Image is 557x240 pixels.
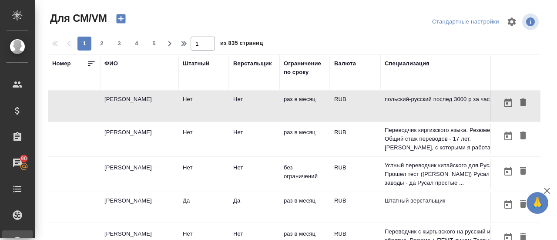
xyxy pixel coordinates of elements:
[2,152,33,174] a: 90
[330,192,380,223] td: RUB
[530,194,545,212] span: 🙏
[279,124,330,154] td: раз в месяц
[95,39,109,48] span: 2
[111,11,131,26] button: Создать
[100,124,178,154] td: [PERSON_NAME]
[527,192,548,214] button: 🙏
[220,38,263,51] span: из 835 страниц
[501,163,516,179] button: Открыть календарь загрузки
[279,159,330,189] td: без ограничений
[501,95,516,111] button: Открыть календарь загрузки
[516,95,530,111] button: Удалить
[147,39,161,48] span: 5
[516,196,530,213] button: Удалить
[16,154,32,163] span: 90
[501,196,516,213] button: Открыть календарь загрузки
[522,14,540,30] span: Посмотреть информацию
[183,59,209,68] div: Штатный
[229,159,279,189] td: Нет
[95,37,109,51] button: 2
[104,59,118,68] div: ФИО
[385,126,507,152] p: Переводчик киргизского языка. Резюме + Общий стаж переводов - 17 лет. [PERSON_NAME], с которыми я...
[147,37,161,51] button: 5
[330,91,380,121] td: RUB
[100,91,178,121] td: [PERSON_NAME]
[178,91,229,121] td: Нет
[385,161,507,187] p: Устный переводчик китайского для Русал Прошел тест ([PERSON_NAME]) Русал заводы - да Русал просты...
[178,192,229,223] td: Да
[385,196,507,205] p: Штатный верстальщик
[385,95,507,104] p: польский-русский послед 3000 р за час
[516,128,530,144] button: Удалить
[385,59,429,68] div: Специализация
[229,124,279,154] td: Нет
[178,159,229,189] td: Нет
[279,91,330,121] td: раз в месяц
[229,192,279,223] td: Да
[233,59,272,68] div: Верстальщик
[100,159,178,189] td: [PERSON_NAME]
[330,159,380,189] td: RUB
[100,192,178,223] td: [PERSON_NAME]
[52,59,71,68] div: Номер
[112,37,126,51] button: 3
[430,15,501,29] div: split button
[229,91,279,121] td: Нет
[334,59,356,68] div: Валюта
[330,124,380,154] td: RUB
[130,37,144,51] button: 4
[178,124,229,154] td: Нет
[48,11,107,25] span: Для СМ/VM
[279,192,330,223] td: раз в месяц
[284,59,325,77] div: Ограничение по сроку
[501,11,522,32] span: Настроить таблицу
[130,39,144,48] span: 4
[112,39,126,48] span: 3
